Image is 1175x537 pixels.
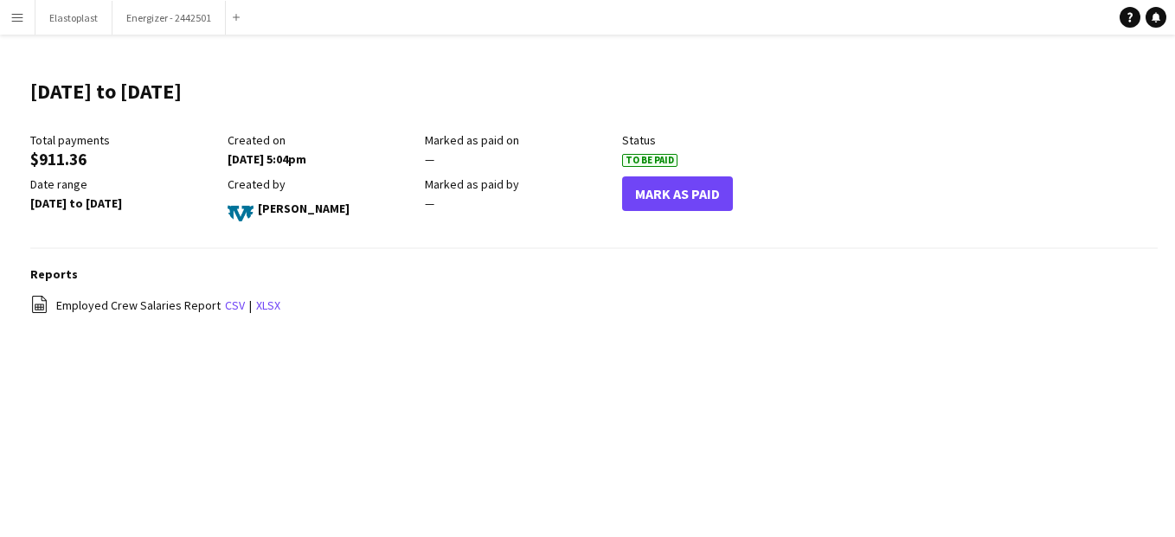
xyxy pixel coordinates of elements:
[228,195,416,221] div: [PERSON_NAME]
[30,266,1158,282] h3: Reports
[56,297,221,313] span: Employed Crew Salaries Report
[30,151,219,167] div: $911.36
[225,297,245,313] a: csv
[622,176,733,211] button: Mark As Paid
[30,132,219,148] div: Total payments
[425,132,613,148] div: Marked as paid on
[622,132,811,148] div: Status
[30,79,182,105] h1: [DATE] to [DATE]
[35,1,112,35] button: Elastoplast
[30,176,219,192] div: Date range
[112,1,226,35] button: Energizer - 2442501
[228,132,416,148] div: Created on
[228,151,416,167] div: [DATE] 5:04pm
[425,195,434,211] span: —
[425,151,434,167] span: —
[425,176,613,192] div: Marked as paid by
[30,195,219,211] div: [DATE] to [DATE]
[622,154,677,167] span: To Be Paid
[228,176,416,192] div: Created by
[256,297,280,313] a: xlsx
[30,295,1158,316] div: |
